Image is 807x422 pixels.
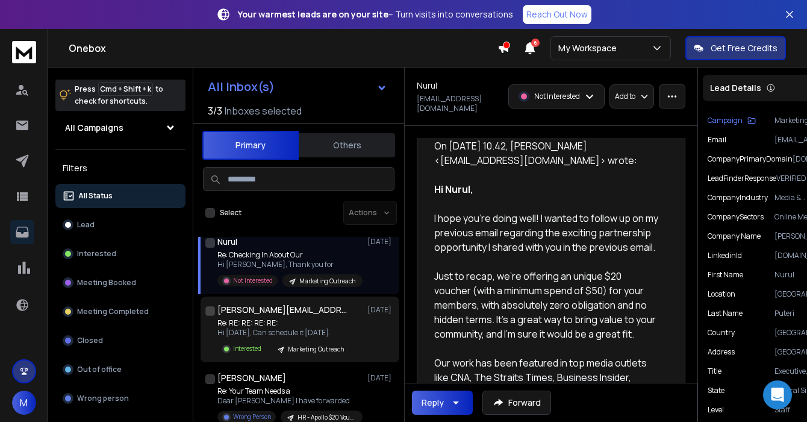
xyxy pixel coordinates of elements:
[12,41,36,63] img: logo
[708,154,793,164] p: companyPrimaryDomain
[65,122,123,134] h1: All Campaigns
[55,271,185,295] button: Meeting Booked
[708,251,742,260] p: linkedinId
[298,413,355,422] p: HR - Apollo $20 Voucher
[77,336,103,345] p: Closed
[55,184,185,208] button: All Status
[711,42,777,54] p: Get Free Credits
[710,82,761,94] p: Lead Details
[615,92,635,101] p: Add to
[367,305,394,315] p: [DATE]
[708,270,743,280] p: First Name
[412,391,473,415] button: Reply
[482,391,551,415] button: Forward
[217,386,362,396] p: Re: Your Team Needs a
[417,80,437,92] h1: Nurul
[55,329,185,353] button: Closed
[523,5,591,24] a: Reach Out Now
[434,211,658,254] div: I hope you're doing well! I wanted to follow up on my previous email regarding the exciting partn...
[708,174,776,183] p: leadFinderResponse
[225,104,302,118] h3: Inboxes selected
[55,357,185,382] button: Out of office
[55,213,185,237] button: Lead
[708,309,743,318] p: Last Name
[217,328,351,338] p: Hi [DATE], Can schedule it [DATE].
[238,8,513,20] p: – Turn visits into conversations
[708,347,735,357] p: address
[434,269,658,341] div: Just to recap, we’re offering an unique $20 voucher (with a minimum spend of $50) for your member...
[69,41,497,55] h1: Onebox
[55,242,185,266] button: Interested
[434,139,658,168] div: On [DATE] 10.42, [PERSON_NAME] <[EMAIL_ADDRESS][DOMAIN_NAME]> wrote:
[708,405,724,415] p: level
[12,391,36,415] button: M
[708,212,764,222] p: companySectors
[534,92,580,101] p: Not Interested
[55,386,185,411] button: Wrong person
[220,208,241,218] label: Select
[217,236,237,248] h1: Nurul
[217,260,362,269] p: Hi [PERSON_NAME], Thank you for
[422,397,444,409] div: Reply
[55,160,185,177] h3: Filters
[526,8,588,20] p: Reach Out Now
[763,380,792,409] div: Open Intercom Messenger
[198,75,397,99] button: All Inbox(s)
[77,365,122,374] p: Out of office
[78,191,113,201] p: All Status
[531,39,540,47] span: 6
[434,183,473,196] strong: Hi Nurul,
[55,116,185,140] button: All Campaigns
[367,237,394,247] p: [DATE]
[208,104,222,118] span: 3 / 3
[708,231,761,241] p: Company Name
[417,94,501,113] p: [EMAIL_ADDRESS][DOMAIN_NAME]
[77,307,149,316] p: Meeting Completed
[75,83,163,107] p: Press to check for shortcuts.
[708,386,724,395] p: state
[367,373,394,383] p: [DATE]
[708,135,726,145] p: Email
[98,82,153,96] span: Cmd + Shift + k
[55,300,185,324] button: Meeting Completed
[233,276,273,285] p: Not Interested
[77,249,116,259] p: Interested
[434,356,658,414] div: Our work has been featured in top media outlets like CNA, The Straits Times, Business Insider, Nu...
[217,372,286,384] h1: [PERSON_NAME]
[288,345,344,354] p: Marketing Outreach
[685,36,786,60] button: Get Free Credits
[708,193,768,203] p: companyIndustry
[217,304,350,316] h1: [PERSON_NAME][EMAIL_ADDRESS][DOMAIN_NAME] +1
[77,278,136,288] p: Meeting Booked
[708,116,756,125] button: Campaign
[708,328,735,338] p: country
[233,412,271,421] p: Wrong Person
[233,344,261,353] p: Interested
[708,367,721,376] p: title
[77,394,129,403] p: Wrong person
[299,277,355,286] p: Marketing Outreach
[217,396,362,406] p: Dear [PERSON_NAME] I have forwarded
[208,81,275,93] h1: All Inbox(s)
[299,132,395,159] button: Others
[217,318,351,328] p: Re: RE: RE: RE: RE:
[558,42,622,54] p: My Workspace
[202,131,299,160] button: Primary
[708,289,735,299] p: location
[238,8,388,20] strong: Your warmest leads are on your site
[217,250,362,260] p: Re: Checking In About Our
[708,116,743,125] p: Campaign
[77,220,95,230] p: Lead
